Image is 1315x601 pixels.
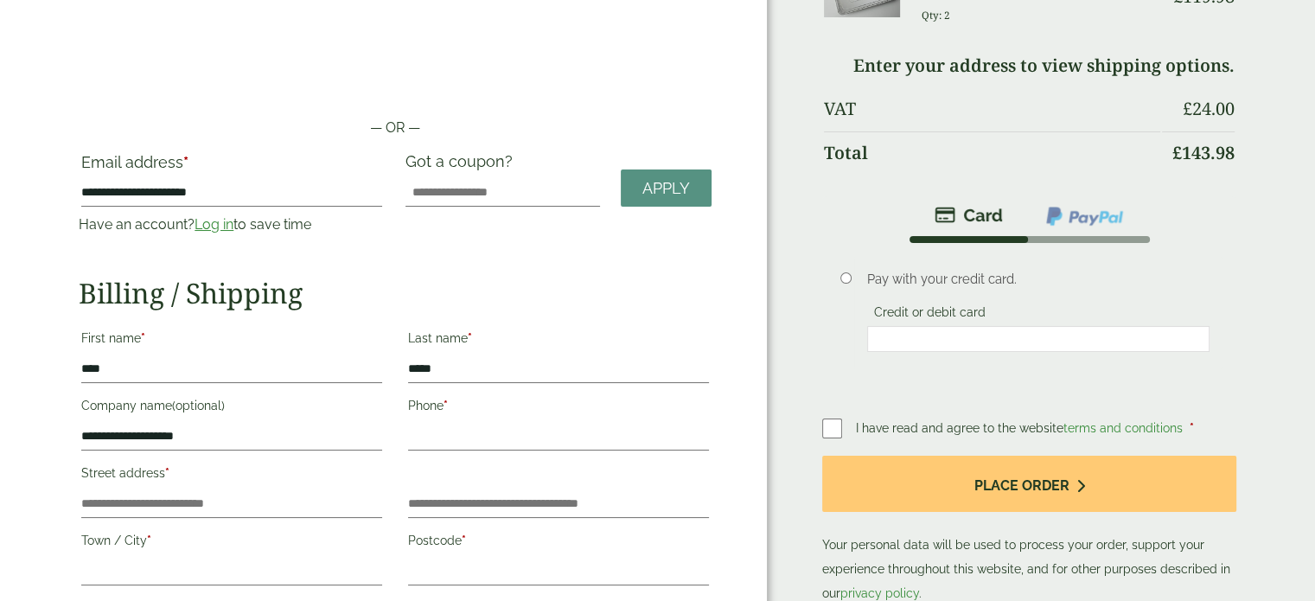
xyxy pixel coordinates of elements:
[856,421,1186,435] span: I have read and agree to the website
[1183,97,1192,120] span: £
[462,534,466,547] abbr: required
[79,62,712,97] iframe: Secure payment button frame
[840,586,919,600] a: privacy policy
[408,326,709,355] label: Last name
[81,461,382,490] label: Street address
[172,399,225,412] span: (optional)
[867,305,993,324] label: Credit or debit card
[872,331,1204,347] iframe: Secure card payment input frame
[935,205,1003,226] img: stripe.png
[195,216,233,233] a: Log in
[867,270,1210,289] p: Pay with your credit card.
[824,131,1160,174] th: Total
[408,393,709,423] label: Phone
[1183,97,1235,120] bdi: 24.00
[81,155,382,179] label: Email address
[1172,141,1235,164] bdi: 143.98
[147,534,151,547] abbr: required
[642,179,690,198] span: Apply
[444,399,448,412] abbr: required
[621,169,712,207] a: Apply
[408,528,709,558] label: Postcode
[79,277,712,310] h2: Billing / Shipping
[141,331,145,345] abbr: required
[81,393,382,423] label: Company name
[824,45,1235,86] td: Enter your address to view shipping options.
[822,456,1236,512] button: Place order
[468,331,472,345] abbr: required
[79,214,385,235] p: Have an account? to save time
[1172,141,1182,164] span: £
[405,152,520,179] label: Got a coupon?
[1063,421,1183,435] a: terms and conditions
[165,466,169,480] abbr: required
[81,528,382,558] label: Town / City
[79,118,712,138] p: — OR —
[1044,205,1125,227] img: ppcp-gateway.png
[921,9,949,22] small: Qty: 2
[183,153,188,171] abbr: required
[81,326,382,355] label: First name
[824,88,1160,130] th: VAT
[1190,421,1194,435] abbr: required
